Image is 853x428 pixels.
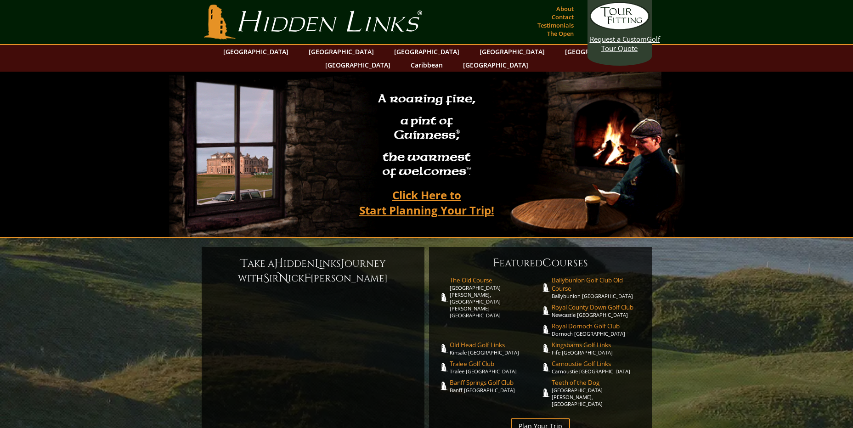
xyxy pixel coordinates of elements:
[304,45,378,58] a: [GEOGRAPHIC_DATA]
[554,2,576,15] a: About
[438,256,643,270] h6: eatured ourses
[590,34,647,44] span: Request a Custom
[450,378,541,387] span: Banff Springs Golf Club
[450,360,541,368] span: Tralee Golf Club
[552,378,643,387] span: Teeth of the Dog
[542,256,552,270] span: C
[406,58,447,72] a: Caribbean
[552,303,643,311] span: Royal County Down Golf Club
[552,322,643,330] span: Royal Dornoch Golf Club
[493,256,499,270] span: F
[321,58,395,72] a: [GEOGRAPHIC_DATA]
[274,256,283,271] span: H
[279,271,288,286] span: N
[552,341,643,349] span: Kingsbarns Golf Links
[350,184,503,221] a: Click Here toStart Planning Your Trip!
[590,2,650,53] a: Request a CustomGolf Tour Quote
[552,341,643,356] a: Kingsbarns Golf LinksFife [GEOGRAPHIC_DATA]
[390,45,464,58] a: [GEOGRAPHIC_DATA]
[552,322,643,337] a: Royal Dornoch Golf ClubDornoch [GEOGRAPHIC_DATA]
[552,360,643,368] span: Carnoustie Golf Links
[450,341,541,349] span: Old Head Golf Links
[450,341,541,356] a: Old Head Golf LinksKinsale [GEOGRAPHIC_DATA]
[263,271,269,286] span: S
[552,276,643,293] span: Ballybunion Golf Club Old Course
[304,271,311,286] span: F
[458,58,533,72] a: [GEOGRAPHIC_DATA]
[219,45,293,58] a: [GEOGRAPHIC_DATA]
[552,378,643,407] a: Teeth of the Dog[GEOGRAPHIC_DATA][PERSON_NAME], [GEOGRAPHIC_DATA]
[475,45,549,58] a: [GEOGRAPHIC_DATA]
[211,256,415,286] h6: ake a idden inks ourney with ir ick [PERSON_NAME]
[560,45,635,58] a: [GEOGRAPHIC_DATA]
[315,256,319,271] span: L
[552,303,643,318] a: Royal County Down Golf ClubNewcastle [GEOGRAPHIC_DATA]
[450,378,541,394] a: Banff Springs Golf ClubBanff [GEOGRAPHIC_DATA]
[549,11,576,23] a: Contact
[545,27,576,40] a: The Open
[552,360,643,375] a: Carnoustie Golf LinksCarnoustie [GEOGRAPHIC_DATA]
[372,88,481,184] h2: A roaring fire, a pint of Guinness , the warmest of welcomes™.
[450,276,541,319] a: The Old Course[GEOGRAPHIC_DATA][PERSON_NAME], [GEOGRAPHIC_DATA][PERSON_NAME] [GEOGRAPHIC_DATA]
[241,256,248,271] span: T
[341,256,345,271] span: J
[450,360,541,375] a: Tralee Golf ClubTralee [GEOGRAPHIC_DATA]
[552,276,643,299] a: Ballybunion Golf Club Old CourseBallybunion [GEOGRAPHIC_DATA]
[450,276,541,284] span: The Old Course
[535,19,576,32] a: Testimonials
